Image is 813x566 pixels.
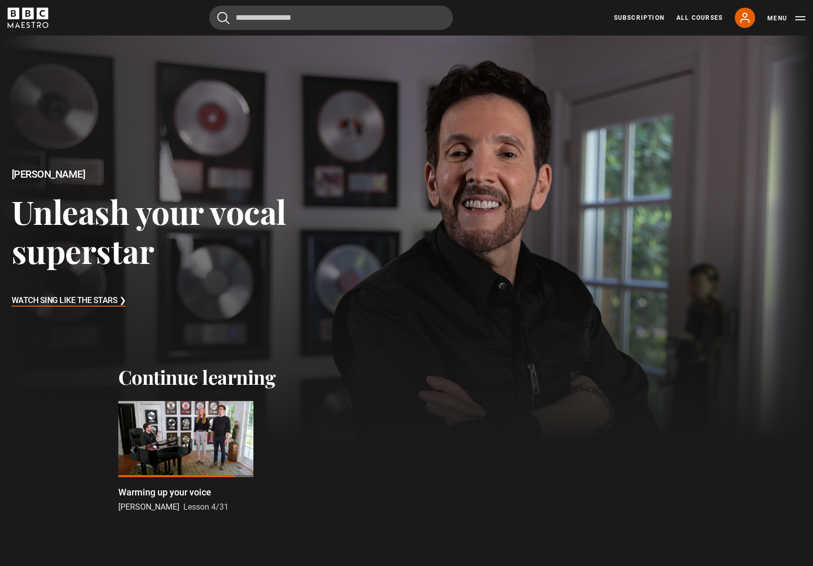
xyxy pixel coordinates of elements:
[12,192,326,271] h3: Unleash your vocal superstar
[209,6,453,30] input: Search
[767,13,805,23] button: Toggle navigation
[614,13,664,22] a: Subscription
[118,401,253,513] a: Warming up your voice [PERSON_NAME] Lesson 4/31
[676,13,723,22] a: All Courses
[12,169,326,180] h2: [PERSON_NAME]
[8,8,48,28] svg: BBC Maestro
[118,502,179,512] span: [PERSON_NAME]
[12,293,126,309] h3: Watch Sing Like the Stars ❯
[118,365,695,389] h2: Continue learning
[217,12,230,24] button: Submit the search query
[118,485,211,499] p: Warming up your voice
[183,502,229,512] span: Lesson 4/31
